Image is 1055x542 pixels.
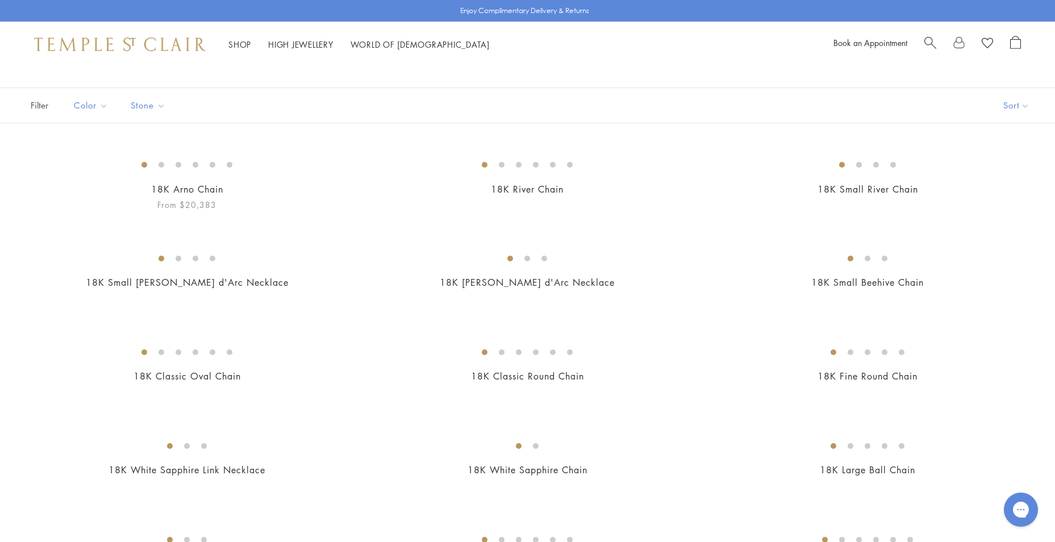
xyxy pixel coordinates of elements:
[471,370,584,382] a: 18K Classic Round Chain
[978,88,1055,123] button: Show sort by
[228,37,490,52] nav: Main navigation
[440,276,615,289] a: 18K [PERSON_NAME] d'Arc Necklace
[998,489,1044,531] iframe: Gorgias live chat messenger
[982,36,993,53] a: View Wishlist
[268,39,333,50] a: High JewelleryHigh Jewellery
[228,39,251,50] a: ShopShop
[460,5,589,16] p: Enjoy Complimentary Delivery & Returns
[134,370,241,382] a: 18K Classic Oval Chain
[818,370,918,382] a: 18K Fine Round Chain
[351,39,490,50] a: World of [DEMOGRAPHIC_DATA]World of [DEMOGRAPHIC_DATA]
[157,198,216,211] span: From $20,383
[491,183,564,195] a: 18K River Chain
[818,183,918,195] a: 18K Small River Chain
[65,93,116,118] button: Color
[924,36,936,53] a: Search
[34,37,206,51] img: Temple St. Clair
[1010,36,1021,53] a: Open Shopping Bag
[468,464,587,476] a: 18K White Sapphire Chain
[811,276,924,289] a: 18K Small Beehive Chain
[68,98,116,112] span: Color
[122,93,174,118] button: Stone
[125,98,174,112] span: Stone
[151,183,223,195] a: 18K Arno Chain
[109,464,265,476] a: 18K White Sapphire Link Necklace
[86,276,289,289] a: 18K Small [PERSON_NAME] d'Arc Necklace
[833,37,907,48] a: Book an Appointment
[820,464,915,476] a: 18K Large Ball Chain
